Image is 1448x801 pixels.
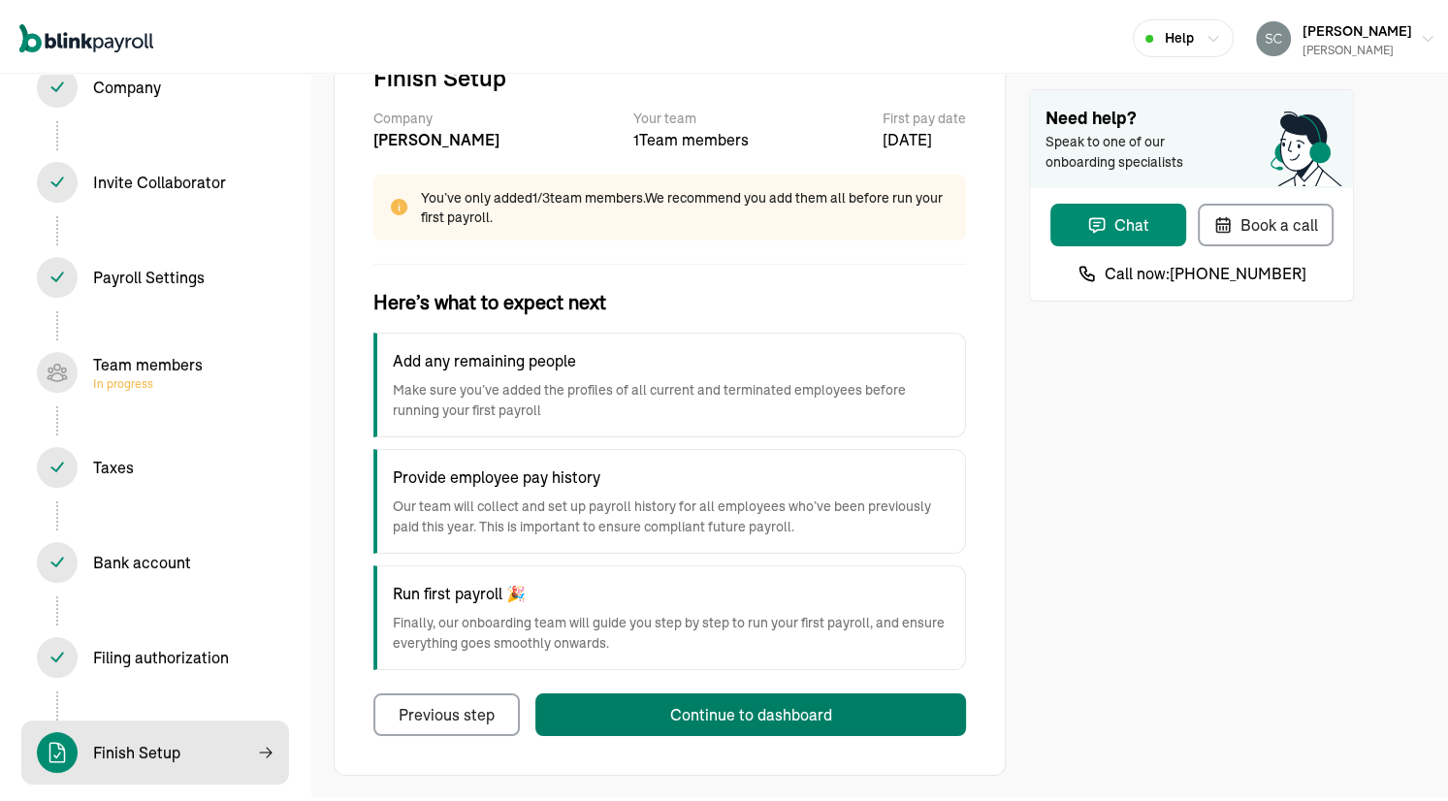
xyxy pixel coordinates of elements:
[1133,16,1234,53] button: Help
[1087,209,1149,233] div: Chat
[93,372,203,388] span: In progress
[633,126,749,145] span: 1 Team members
[93,642,229,665] div: Filing authorization
[21,432,289,496] span: Taxes
[21,622,289,686] span: Filing authorization
[535,689,966,732] button: Continue to dashboard
[373,689,520,732] button: Previous step
[373,105,499,124] span: Company
[1248,11,1443,59] button: [PERSON_NAME][PERSON_NAME]
[883,105,966,124] h5: First pay date
[93,349,203,388] div: Team members
[1303,18,1412,36] span: [PERSON_NAME]
[1046,102,1337,128] span: Need help?
[1050,200,1186,242] button: Chat
[373,284,966,313] h3: Here’s what to expect next
[1213,209,1318,233] div: Book a call
[1198,200,1334,242] button: Book a call
[19,7,153,63] nav: Global
[393,376,949,417] p: Make sure you’ve added the profiles of all current and terminated employees before running your f...
[1046,128,1210,169] span: Speak to one of our onboarding specialists
[93,72,161,95] div: Company
[393,462,949,485] h4: Provide employee pay history
[93,262,205,285] div: Payroll Settings
[93,167,226,190] div: Invite Collaborator
[1165,24,1194,45] span: Help
[373,56,966,91] h1: Finish Setup
[393,578,949,601] h4: Run first payroll 🎉
[399,699,495,722] div: Previous step
[1105,258,1306,281] span: Call now: [PHONE_NUMBER]
[21,241,289,305] span: Payroll Settings
[93,737,180,760] div: Finish Setup
[21,527,289,591] span: Bank account
[393,493,949,533] p: Our team will collect and set up payroll history for all employees who’ve been previously paid th...
[373,124,499,147] span: [PERSON_NAME]
[421,184,950,223] span: You’ve only added 1 / 3 team members. We recommend you add them all before run your first payroll.
[883,126,932,145] span: [DATE]
[1303,38,1412,55] div: [PERSON_NAME]
[633,105,749,124] h2: Your team
[393,345,949,368] h4: Add any remaining people
[21,51,289,115] span: Company
[21,146,289,210] span: Invite Collaborator
[93,547,191,570] div: Bank account
[393,609,949,650] p: Finally, our onboarding team will guide you step by step to run your first payroll, and ensure ev...
[670,699,832,722] div: Continue to dashboard
[93,452,134,475] div: Taxes
[21,336,289,400] span: Team membersIn progress
[21,717,289,781] span: Finish Setup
